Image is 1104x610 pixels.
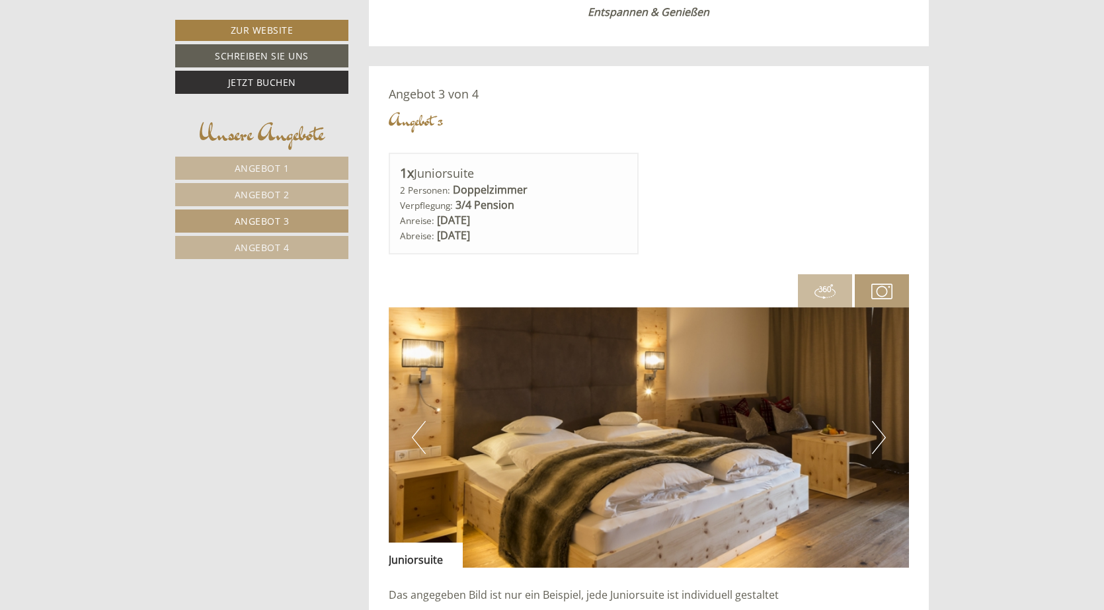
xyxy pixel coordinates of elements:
[871,281,892,302] img: camera.svg
[235,241,290,254] span: Angebot 4
[20,64,221,73] small: 12:50
[400,199,453,211] small: Verpflegung:
[389,86,479,102] span: Angebot 3 von 4
[453,182,528,197] b: Doppelzimmer
[814,281,836,302] img: 360-grad.svg
[10,36,227,76] div: Guten Tag, wie können wir Ihnen helfen?
[400,184,450,196] small: 2 Personen:
[389,108,443,133] div: Angebot 3
[441,348,521,371] button: Senden
[412,421,426,454] button: Previous
[872,421,886,454] button: Next
[437,228,470,243] b: [DATE]
[175,20,348,41] a: Zur Website
[389,543,463,568] div: Juniorsuite
[175,44,348,67] a: Schreiben Sie uns
[437,213,470,227] b: [DATE]
[20,38,221,49] div: [GEOGRAPHIC_DATA]
[389,307,910,568] img: image
[175,117,348,150] div: Unsere Angebote
[236,10,285,32] div: [DATE]
[400,229,434,242] small: Abreise:
[175,71,348,94] a: Jetzt buchen
[455,198,514,212] b: 3/4 Pension
[235,188,290,201] span: Angebot 2
[400,164,628,183] div: Juniorsuite
[400,164,414,182] b: 1x
[235,162,290,174] span: Angebot 1
[588,5,709,19] strong: Entspannen & Genießen
[400,214,434,227] small: Anreise:
[235,215,290,227] span: Angebot 3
